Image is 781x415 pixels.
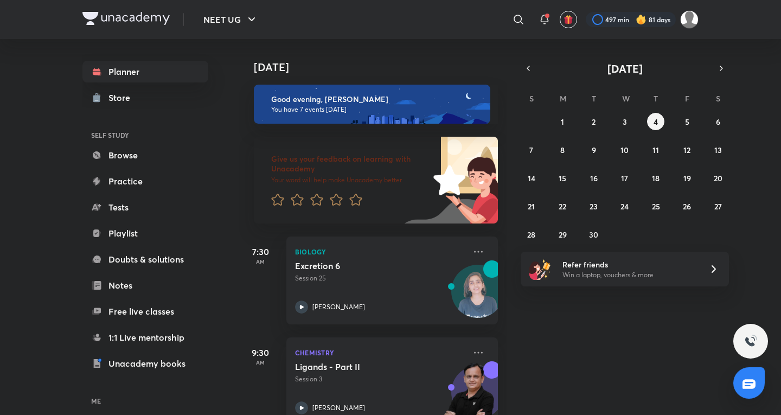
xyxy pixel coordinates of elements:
abbr: September 25, 2025 [652,201,660,212]
img: Company Logo [82,12,170,25]
abbr: Wednesday [622,93,630,104]
abbr: September 18, 2025 [652,173,660,183]
button: September 3, 2025 [616,113,633,130]
button: September 14, 2025 [523,169,540,187]
abbr: September 12, 2025 [683,145,690,155]
button: September 7, 2025 [523,141,540,158]
abbr: September 4, 2025 [654,117,658,127]
abbr: September 10, 2025 [620,145,629,155]
h5: 7:30 [239,245,282,258]
button: September 30, 2025 [585,226,603,243]
p: Biology [295,245,465,258]
a: Unacademy books [82,353,208,374]
h6: ME [82,392,208,410]
p: You have 7 events [DATE] [271,105,481,114]
abbr: September 6, 2025 [716,117,720,127]
button: September 25, 2025 [647,197,664,215]
h4: [DATE] [254,61,509,74]
img: avatar [564,15,573,24]
abbr: September 15, 2025 [559,173,566,183]
a: Store [82,87,208,108]
abbr: September 23, 2025 [590,201,598,212]
abbr: September 2, 2025 [592,117,596,127]
button: September 17, 2025 [616,169,633,187]
abbr: September 7, 2025 [529,145,533,155]
abbr: September 28, 2025 [527,229,535,240]
button: September 19, 2025 [678,169,696,187]
h6: Refer friends [562,259,696,270]
p: AM [239,258,282,265]
p: Session 3 [295,374,465,384]
p: Win a laptop, vouchers & more [562,270,696,280]
button: September 21, 2025 [523,197,540,215]
span: [DATE] [607,61,643,76]
abbr: Thursday [654,93,658,104]
abbr: Saturday [716,93,720,104]
button: September 6, 2025 [709,113,727,130]
abbr: Monday [560,93,566,104]
abbr: September 8, 2025 [560,145,565,155]
button: September 18, 2025 [647,169,664,187]
abbr: September 1, 2025 [561,117,564,127]
button: September 15, 2025 [554,169,571,187]
p: [PERSON_NAME] [312,403,365,413]
abbr: September 27, 2025 [714,201,722,212]
p: [PERSON_NAME] [312,302,365,312]
abbr: September 5, 2025 [685,117,689,127]
button: September 20, 2025 [709,169,727,187]
button: September 23, 2025 [585,197,603,215]
abbr: September 13, 2025 [714,145,722,155]
button: September 22, 2025 [554,197,571,215]
button: September 1, 2025 [554,113,571,130]
div: Store [108,91,137,104]
button: September 28, 2025 [523,226,540,243]
h5: Excretion 6 [295,260,430,271]
button: September 4, 2025 [647,113,664,130]
a: Planner [82,61,208,82]
abbr: September 17, 2025 [621,173,628,183]
p: Your word will help make Unacademy better [271,176,430,184]
a: Practice [82,170,208,192]
button: September 5, 2025 [678,113,696,130]
h6: Give us your feedback on learning with Unacademy [271,154,430,174]
img: feedback_image [396,137,498,224]
button: [DATE] [536,61,714,76]
a: Browse [82,144,208,166]
abbr: September 30, 2025 [589,229,598,240]
button: September 12, 2025 [678,141,696,158]
abbr: September 16, 2025 [590,173,598,183]
a: Playlist [82,222,208,244]
a: Company Logo [82,12,170,28]
button: NEET UG [197,9,265,30]
img: evening [254,85,490,124]
img: Kushagra Singh [680,10,699,29]
a: Doubts & solutions [82,248,208,270]
p: Session 25 [295,273,465,283]
img: referral [529,258,551,280]
button: September 24, 2025 [616,197,633,215]
abbr: September 26, 2025 [683,201,691,212]
img: streak [636,14,646,25]
button: September 10, 2025 [616,141,633,158]
abbr: September 24, 2025 [620,201,629,212]
h6: Good evening, [PERSON_NAME] [271,94,481,104]
button: September 2, 2025 [585,113,603,130]
h5: 9:30 [239,346,282,359]
button: avatar [560,11,577,28]
button: September 11, 2025 [647,141,664,158]
abbr: September 3, 2025 [623,117,627,127]
abbr: September 19, 2025 [683,173,691,183]
h6: SELF STUDY [82,126,208,144]
a: Notes [82,274,208,296]
abbr: Sunday [529,93,534,104]
abbr: September 29, 2025 [559,229,567,240]
button: September 29, 2025 [554,226,571,243]
button: September 16, 2025 [585,169,603,187]
p: AM [239,359,282,366]
button: September 9, 2025 [585,141,603,158]
h5: Ligands - Part II [295,361,430,372]
abbr: September 21, 2025 [528,201,535,212]
abbr: September 11, 2025 [652,145,659,155]
button: September 8, 2025 [554,141,571,158]
img: Avatar [452,271,504,323]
